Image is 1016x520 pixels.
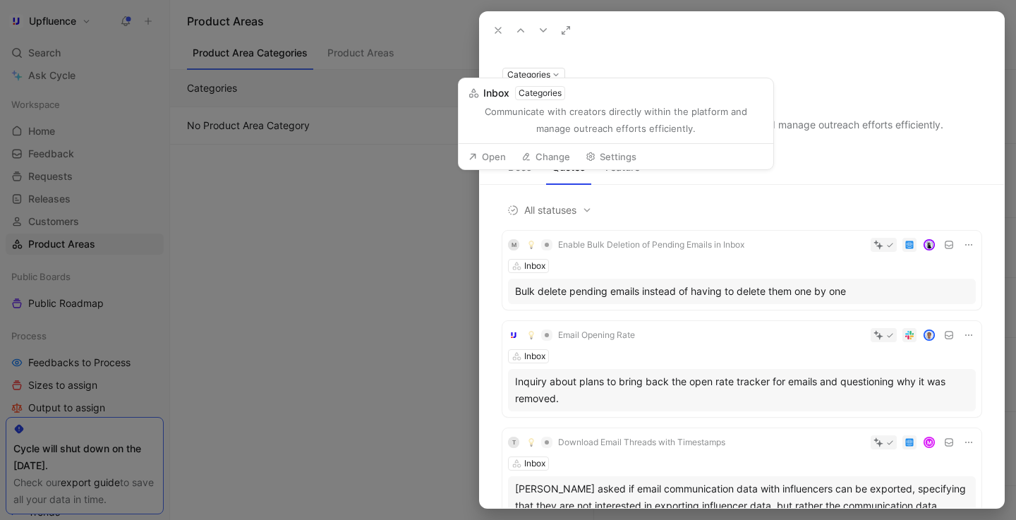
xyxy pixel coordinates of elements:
[468,103,764,137] div: Communicate with creators directly within the platform and manage outreach efforts efficiently.
[515,147,576,167] button: Change
[507,202,592,219] span: All statuses
[925,331,934,340] img: avatar
[558,437,725,448] span: Download Email Threads with Timestamps
[524,349,545,363] div: Inbox
[524,456,545,471] div: Inbox
[508,329,519,341] img: logo
[522,327,640,344] button: 💡Email Opening Rate
[515,480,969,514] div: [PERSON_NAME] asked if email communication data with influencers can be exported, specifying that...
[558,239,744,250] span: Enable Bulk Deletion of Pending Emails in Inbox
[527,331,536,339] img: 💡
[519,86,562,100] div: Categories
[558,329,635,341] span: Email Opening Rate
[515,283,969,300] div: Bulk delete pending emails instead of having to delete them one by one
[925,241,934,250] img: avatar
[522,434,730,451] button: 💡Download Email Threads with Timestamps
[461,147,512,167] button: Open
[461,81,770,140] button: InboxCategoriesCommunicate with creators directly within the platform and manage outreach efforts...
[522,236,749,253] button: 💡Enable Bulk Deletion of Pending Emails in Inbox
[502,68,565,82] button: Categories
[527,438,536,447] img: 💡
[925,438,934,447] div: M
[502,201,597,219] button: All statuses
[483,85,509,102] span: Inbox
[527,241,536,249] img: 💡
[515,373,969,407] div: Inquiry about plans to bring back the open rate tracker for emails and questioning why it was rem...
[508,437,519,448] div: T
[508,239,519,250] div: M
[524,259,545,273] div: Inbox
